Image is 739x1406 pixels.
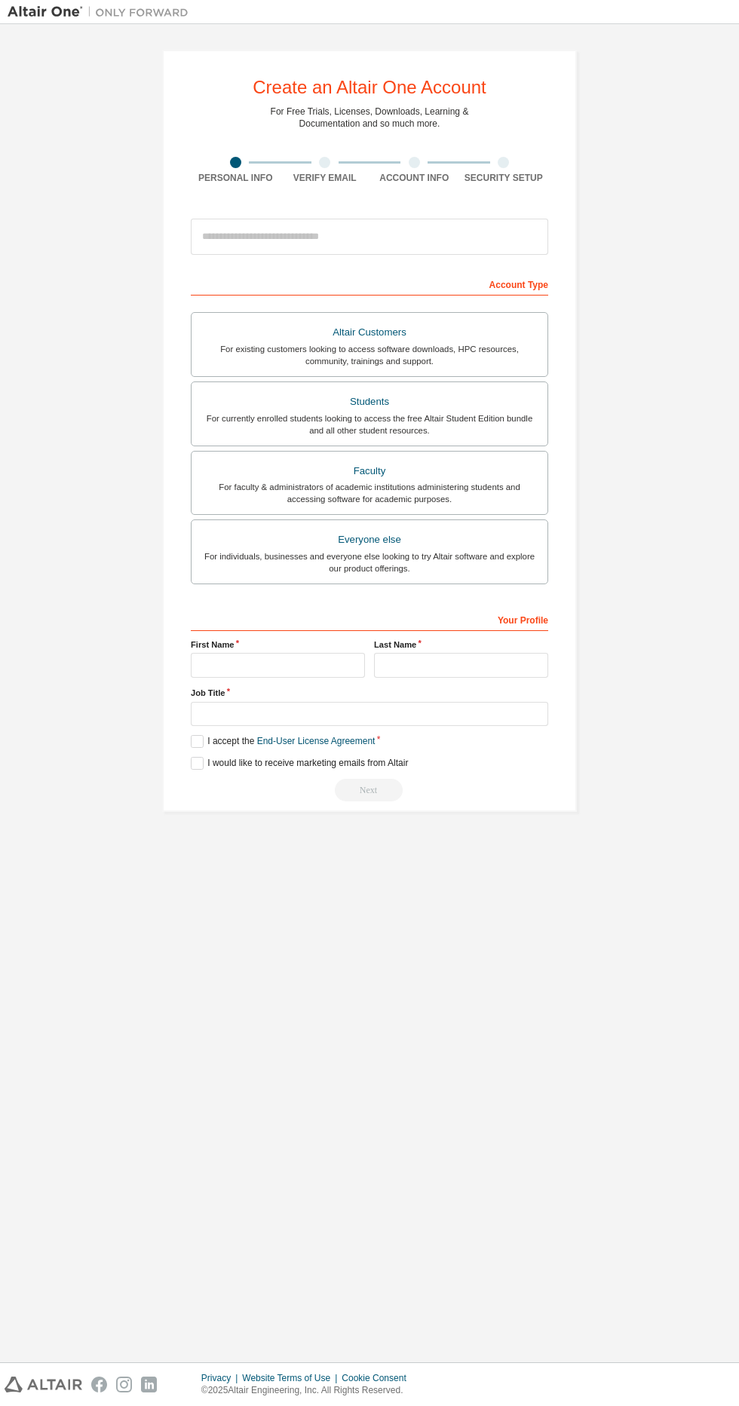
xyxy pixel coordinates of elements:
[271,106,469,130] div: For Free Trials, Licenses, Downloads, Learning & Documentation and so much more.
[5,1377,82,1392] img: altair_logo.svg
[191,172,281,184] div: Personal Info
[191,757,408,770] label: I would like to receive marketing emails from Altair
[459,172,549,184] div: Security Setup
[253,78,486,96] div: Create an Altair One Account
[191,687,548,699] label: Job Title
[201,322,538,343] div: Altair Customers
[141,1377,157,1392] img: linkedin.svg
[201,1372,242,1384] div: Privacy
[201,343,538,367] div: For existing customers looking to access software downloads, HPC resources, community, trainings ...
[201,550,538,574] div: For individuals, businesses and everyone else looking to try Altair software and explore our prod...
[369,172,459,184] div: Account Info
[191,735,375,748] label: I accept the
[201,412,538,437] div: For currently enrolled students looking to access the free Altair Student Edition bundle and all ...
[91,1377,107,1392] img: facebook.svg
[281,172,370,184] div: Verify Email
[116,1377,132,1392] img: instagram.svg
[8,5,196,20] img: Altair One
[191,271,548,296] div: Account Type
[201,529,538,550] div: Everyone else
[201,461,538,482] div: Faculty
[257,736,376,746] a: End-User License Agreement
[201,1384,415,1397] p: © 2025 Altair Engineering, Inc. All Rights Reserved.
[242,1372,342,1384] div: Website Terms of Use
[191,779,548,801] div: Read and acccept EULA to continue
[201,481,538,505] div: For faculty & administrators of academic institutions administering students and accessing softwa...
[201,391,538,412] div: Students
[374,639,548,651] label: Last Name
[191,607,548,631] div: Your Profile
[191,639,365,651] label: First Name
[342,1372,415,1384] div: Cookie Consent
